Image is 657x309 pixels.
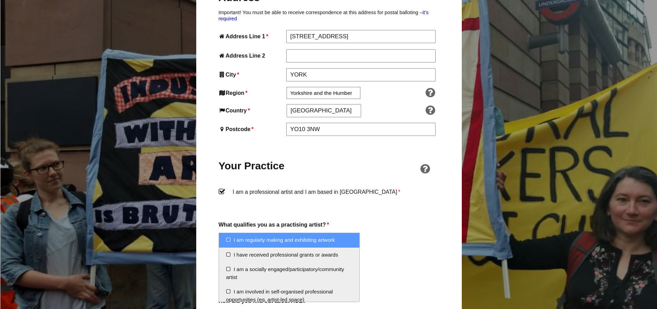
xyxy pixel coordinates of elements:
[219,262,360,285] li: I am a socially engaged/participatory/community artist
[219,70,285,79] label: City
[219,124,285,134] label: Postcode
[219,51,285,60] label: Address Line 2
[219,106,285,115] label: Country
[219,9,439,22] p: Important! You must be able to receive correspondence at this address for postal balloting –
[219,32,285,41] label: Address Line 1
[219,220,439,229] label: What qualifies you as a practising artist?
[219,10,429,21] a: it’s required
[219,248,360,262] li: I have received professional grants or awards
[219,159,285,172] h2: Your Practice
[219,233,360,248] li: I am regularly making and exhibiting artwork
[219,187,439,208] label: I am a professional artist and I am based in [GEOGRAPHIC_DATA]
[219,88,285,98] label: Region
[219,285,360,307] li: I am involved in self-organised professional opportunities (eg. artist-led space)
